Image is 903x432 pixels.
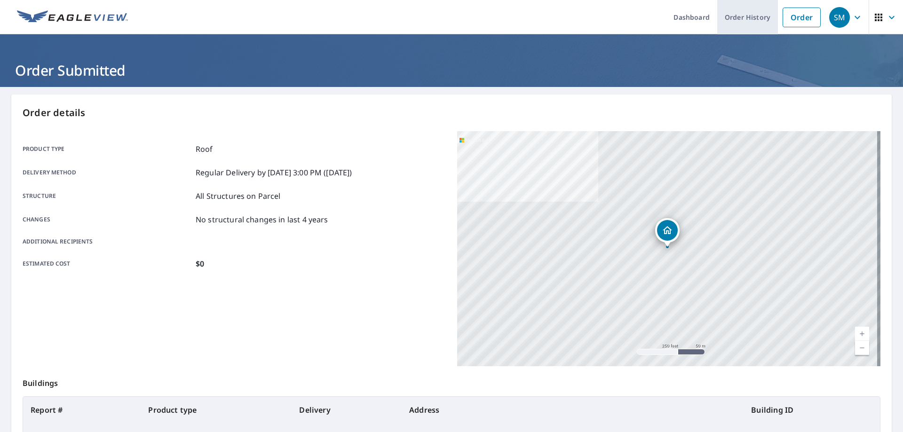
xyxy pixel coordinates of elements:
p: Regular Delivery by [DATE] 3:00 PM ([DATE]) [196,167,352,178]
a: Order [783,8,821,27]
p: Estimated cost [23,258,192,269]
p: Changes [23,214,192,225]
th: Address [402,397,744,423]
a: Current Level 17, Zoom In [855,327,869,341]
th: Building ID [744,397,880,423]
p: Additional recipients [23,237,192,246]
p: Buildings [23,366,880,396]
div: SM [829,7,850,28]
p: No structural changes in last 4 years [196,214,328,225]
p: All Structures on Parcel [196,190,281,202]
th: Report # [23,397,141,423]
th: Delivery [292,397,402,423]
p: Order details [23,106,880,120]
p: Roof [196,143,213,155]
th: Product type [141,397,292,423]
h1: Order Submitted [11,61,892,80]
p: Structure [23,190,192,202]
img: EV Logo [17,10,128,24]
div: Dropped pin, building 1, Residential property, 122 Allen Ct Clarendon Hills, IL 60514 [655,218,680,247]
p: $0 [196,258,204,269]
p: Product type [23,143,192,155]
a: Current Level 17, Zoom Out [855,341,869,355]
p: Delivery method [23,167,192,178]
